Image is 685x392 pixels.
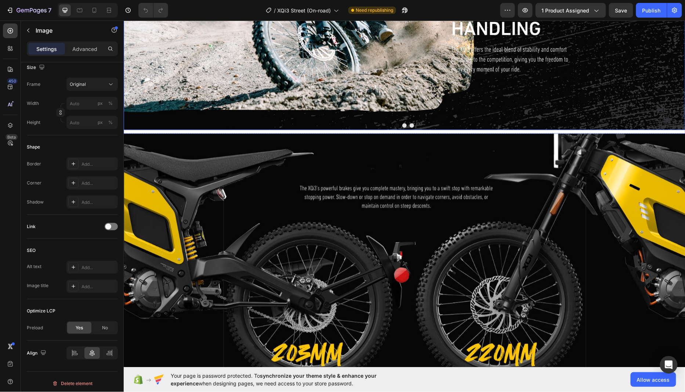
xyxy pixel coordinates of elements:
[70,81,86,88] span: Original
[102,325,108,331] span: No
[6,134,18,140] div: Beta
[542,7,590,14] span: 1 product assigned
[81,161,116,168] div: Add...
[27,199,44,205] div: Shadow
[36,26,98,35] p: Image
[81,180,116,187] div: Add...
[615,7,627,14] span: Save
[27,100,39,107] label: Width
[27,247,36,254] div: SEO
[271,103,276,107] button: Dot
[660,356,678,374] div: Open Intercom Messenger
[642,7,661,14] div: Publish
[96,99,105,108] button: %
[27,308,55,314] div: Optimize LCP
[48,6,51,15] p: 7
[27,144,40,150] div: Shape
[96,118,105,127] button: %
[108,119,113,126] div: %
[277,7,331,14] span: XQi3 Street (On-road)
[631,372,676,387] button: Allow access
[609,3,633,18] button: Save
[27,378,118,389] button: Delete element
[27,81,40,88] label: Frame
[286,103,290,107] button: Dot
[66,116,118,129] input: px%
[27,263,41,270] div: Alt text
[7,78,18,84] div: 450
[81,264,116,271] div: Add...
[171,372,405,387] span: Your page is password protected. To when designing pages, we need access to your store password.
[536,3,606,18] button: 1 product assigned
[3,3,55,18] button: 7
[27,161,41,167] div: Border
[356,7,393,14] span: Need republishing
[66,97,118,110] input: px%
[27,348,48,358] div: Align
[274,7,276,14] span: /
[27,223,36,230] div: Link
[27,282,48,289] div: Image title
[27,119,40,126] label: Height
[52,379,93,388] div: Delete element
[138,3,168,18] div: Undo/Redo
[544,240,556,252] button: Carousel Next Arrow
[66,78,118,91] button: Original
[636,3,667,18] button: Publish
[171,373,377,386] span: synchronize your theme style & enhance your experience
[81,283,116,290] div: Add...
[106,118,115,127] button: px
[27,63,46,73] div: Size
[106,99,115,108] button: px
[637,376,670,384] span: Allow access
[279,103,283,107] button: Dot
[36,45,57,53] p: Settings
[98,100,103,107] div: px
[98,119,103,126] div: px
[108,100,113,107] div: %
[72,45,97,53] p: Advanced
[81,199,116,206] div: Add...
[76,325,83,331] span: Yes
[27,325,43,331] div: Preload
[27,180,41,186] div: Corner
